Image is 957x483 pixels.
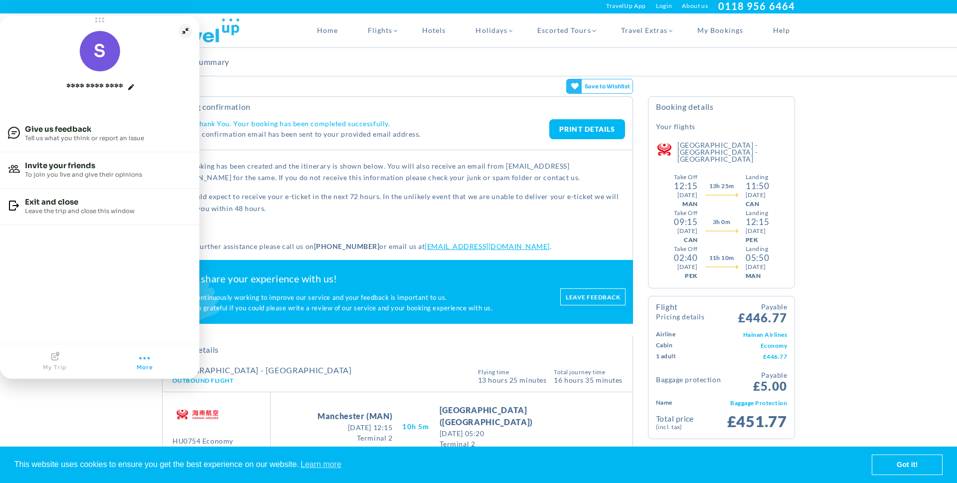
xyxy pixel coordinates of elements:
div: [DATE] [677,262,698,271]
a: My Bookings [682,13,758,47]
h4: Flight [656,303,704,320]
h4: Thank You. Your booking has been completed successfully. [195,119,549,128]
div: 02:40 [674,253,697,262]
h2: Please share your experience with us! [169,272,550,285]
div: [DATE] [677,227,698,236]
td: Baggage Protection [685,397,787,408]
div: 11:50 [746,182,769,191]
span: 10H 5M [402,421,429,433]
a: Home [302,13,353,47]
span: This website uses cookies to ensure you get the best experience on our website. [14,457,872,472]
strong: [PHONE_NUMBER] [314,242,380,250]
span: Terminal 2 [440,439,586,449]
h4: Booking Details [656,102,787,119]
small: Payable [753,370,787,380]
a: Travel Extras [606,13,683,47]
span: £5.00 [753,370,787,392]
div: 09:15 [674,218,697,227]
span: Flying Time [478,369,547,375]
div: Airbus A333 [172,446,233,454]
div: PEK [746,236,769,244]
a: Leave feedback [560,288,626,305]
div: [DATE] [746,262,769,271]
div: Take Off [674,209,698,218]
span: 13 Hours 25 Minutes [478,375,547,384]
td: £446.77 [697,351,787,362]
td: Total Price [656,413,722,431]
span: £446.77 [738,301,787,324]
td: Cabin [656,340,697,351]
img: HU.png [172,400,222,429]
h5: Your Flights [656,122,695,132]
img: Hainan Airlines [654,142,674,157]
span: [DATE] 12:15 [318,422,392,433]
a: Help [758,13,795,47]
div: Landing [746,173,769,182]
h2: Booking Confirmation [170,102,625,112]
gamitee-button: Get your friends' opinions [566,79,634,94]
div: Take Off [674,244,698,253]
div: CAN [746,200,769,209]
p: For any further assistance please call us on or email us at . [170,241,625,252]
td: Hainan Airlines [697,329,787,340]
div: 05:50 [746,253,769,262]
a: [EMAIL_ADDRESS][DOMAIN_NAME] [425,242,550,250]
span: Manchester (MAN) [318,410,392,422]
td: Name [656,397,685,408]
h5: [GEOGRAPHIC_DATA] - [GEOGRAPHIC_DATA] - [GEOGRAPHIC_DATA] [677,142,787,163]
a: Hotels [407,13,461,47]
p: Your booking has been created and the itinerary is shown below. You will also receive an email fr... [170,160,625,184]
div: HU0754 Economy [172,437,233,446]
div: Landing [746,244,769,253]
span: 13h 25m [709,182,734,191]
small: Payable [738,301,787,312]
div: [DATE] [746,227,769,236]
span: [DATE] 05:20 [440,428,586,439]
span: Outbound Flight [172,377,233,384]
td: Economy [697,340,787,351]
span: 11h 10m [709,253,734,262]
div: Landing [746,209,769,218]
span: £451.77 [727,412,787,431]
div: CAN [684,236,697,244]
div: MAN [682,200,697,209]
div: [DATE] [746,191,769,200]
a: PRINT DETAILS [549,119,625,139]
span: Total Journey Time [554,369,623,375]
div: MAN [746,271,769,280]
span: Terminal 2 [318,433,392,443]
div: Take Off [674,173,698,182]
small: Pricing Details [656,313,704,320]
span: 16 hours 35 Minutes [554,375,623,384]
div: [DATE] [677,191,698,200]
h2: Booking Summary [162,48,229,76]
h2: Flight Details [170,345,625,355]
a: dismiss cookie message [872,455,942,475]
div: 12:15 [674,182,697,191]
a: Holidays [461,13,522,47]
div: 12:15 [746,218,769,227]
p: We are continuously working to improve our service and your feedback is important to us. We will ... [169,292,550,314]
td: Airline [656,329,697,340]
small: (Incl. Tax) [656,423,722,431]
span: 3h 0m [713,218,730,227]
p: A confirmation email has been sent to your provided email address. [195,128,549,140]
a: Escorted Tours [522,13,606,47]
h4: Baggage Protection [656,376,721,383]
a: Flights [353,13,407,47]
div: PEK [685,271,697,280]
a: learn more about cookies [299,457,343,472]
td: 1 Adult [656,351,697,362]
h4: [GEOGRAPHIC_DATA] - [GEOGRAPHIC_DATA] [172,366,352,374]
p: You should expect to receive your e-ticket in the next 72 hours. In the unlikely event that we ar... [170,191,625,214]
span: [GEOGRAPHIC_DATA] ([GEOGRAPHIC_DATA]) [440,404,586,428]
